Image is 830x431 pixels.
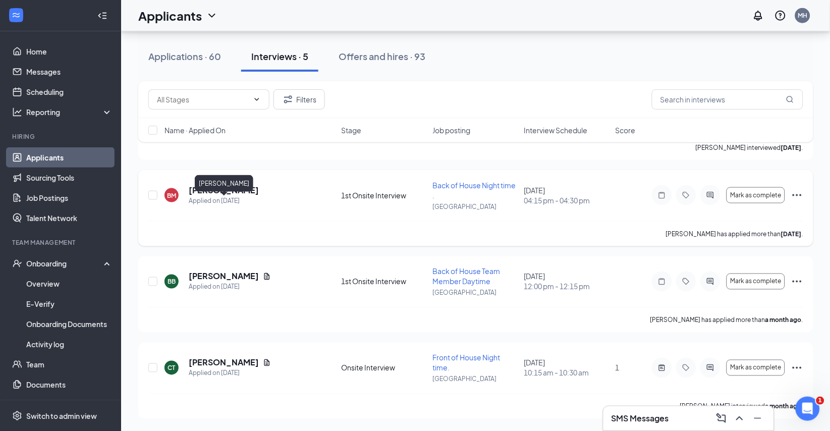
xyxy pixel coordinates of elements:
[433,353,501,372] span: Front of House Night time.
[189,271,259,282] h5: [PERSON_NAME]
[765,403,802,410] b: a month ago
[680,364,692,372] svg: Tag
[26,258,104,268] div: Onboarding
[524,358,610,378] div: [DATE]
[765,316,802,324] b: a month ago
[704,364,716,372] svg: ActiveChat
[282,93,294,105] svg: Filter
[26,208,113,228] a: Talent Network
[656,278,668,286] svg: Note
[816,397,824,405] span: 1
[433,267,501,286] span: Back of House Team Member Daytime
[12,132,110,141] div: Hiring
[704,278,716,286] svg: ActiveChat
[656,191,668,199] svg: Note
[26,168,113,188] a: Sourcing Tools
[650,316,803,325] p: [PERSON_NAME] has applied more than .
[263,273,271,281] svg: Document
[612,413,669,424] h3: SMS Messages
[157,94,249,105] input: All Stages
[433,125,471,135] span: Job posting
[727,360,785,376] button: Mark as complete
[26,82,113,102] a: Scheduling
[680,191,692,199] svg: Tag
[195,175,253,192] div: [PERSON_NAME]
[26,314,113,334] a: Onboarding Documents
[524,195,610,205] span: 04:15 pm - 04:30 pm
[752,412,764,424] svg: Minimize
[26,274,113,294] a: Overview
[433,289,518,297] p: [GEOGRAPHIC_DATA]
[713,410,730,426] button: ComposeMessage
[727,187,785,203] button: Mark as complete
[12,107,22,117] svg: Analysis
[616,363,620,372] span: 1
[12,258,22,268] svg: UserCheck
[168,364,176,372] div: CT
[189,368,271,379] div: Applied on [DATE]
[796,397,820,421] iframe: Intercom live chat
[11,10,21,20] svg: WorkstreamLogo
[26,107,113,117] div: Reporting
[524,125,588,135] span: Interview Schedule
[26,62,113,82] a: Messages
[680,402,803,411] p: [PERSON_NAME] interviewed .
[791,362,803,374] svg: Ellipses
[752,10,764,22] svg: Notifications
[616,125,636,135] span: Score
[138,7,202,24] h1: Applicants
[273,89,325,110] button: Filter Filters
[164,125,226,135] span: Name · Applied On
[168,278,176,286] div: BB
[26,410,97,420] div: Switch to admin view
[433,181,516,200] span: Back of House Night time .
[26,41,113,62] a: Home
[791,189,803,201] svg: Ellipses
[148,50,221,63] div: Applications · 60
[341,277,426,287] div: 1st Onsite Interview
[524,272,610,292] div: [DATE]
[774,10,787,22] svg: QuestionInfo
[189,357,259,368] h5: [PERSON_NAME]
[339,50,425,63] div: Offers and hires · 93
[730,278,781,285] span: Mark as complete
[715,412,728,424] svg: ComposeMessage
[26,294,113,314] a: E-Verify
[652,89,803,110] input: Search in interviews
[732,410,748,426] button: ChevronUp
[189,196,259,206] div: Applied on [DATE]
[730,192,781,199] span: Mark as complete
[341,363,426,373] div: Onsite Interview
[656,364,668,372] svg: ActiveNote
[206,10,218,22] svg: ChevronDown
[263,359,271,367] svg: Document
[189,282,271,292] div: Applied on [DATE]
[12,238,110,247] div: Team Management
[730,364,781,371] span: Mark as complete
[798,11,808,20] div: MH
[341,190,426,200] div: 1st Onsite Interview
[791,276,803,288] svg: Ellipses
[524,185,610,205] div: [DATE]
[750,410,766,426] button: Minimize
[734,412,746,424] svg: ChevronUp
[524,282,610,292] span: 12:00 pm - 12:15 pm
[704,191,716,199] svg: ActiveChat
[251,50,308,63] div: Interviews · 5
[26,334,113,354] a: Activity log
[26,188,113,208] a: Job Postings
[26,374,113,395] a: Documents
[341,125,361,135] span: Stage
[781,230,802,238] b: [DATE]
[26,354,113,374] a: Team
[12,410,22,420] svg: Settings
[253,95,261,103] svg: ChevronDown
[433,375,518,384] p: [GEOGRAPHIC_DATA]
[727,274,785,290] button: Mark as complete
[666,230,803,238] p: [PERSON_NAME] has applied more than .
[786,95,794,103] svg: MagnifyingGlass
[26,395,113,415] a: SurveysCrown
[524,368,610,378] span: 10:15 am - 10:30 am
[26,147,113,168] a: Applicants
[97,10,107,20] svg: Collapse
